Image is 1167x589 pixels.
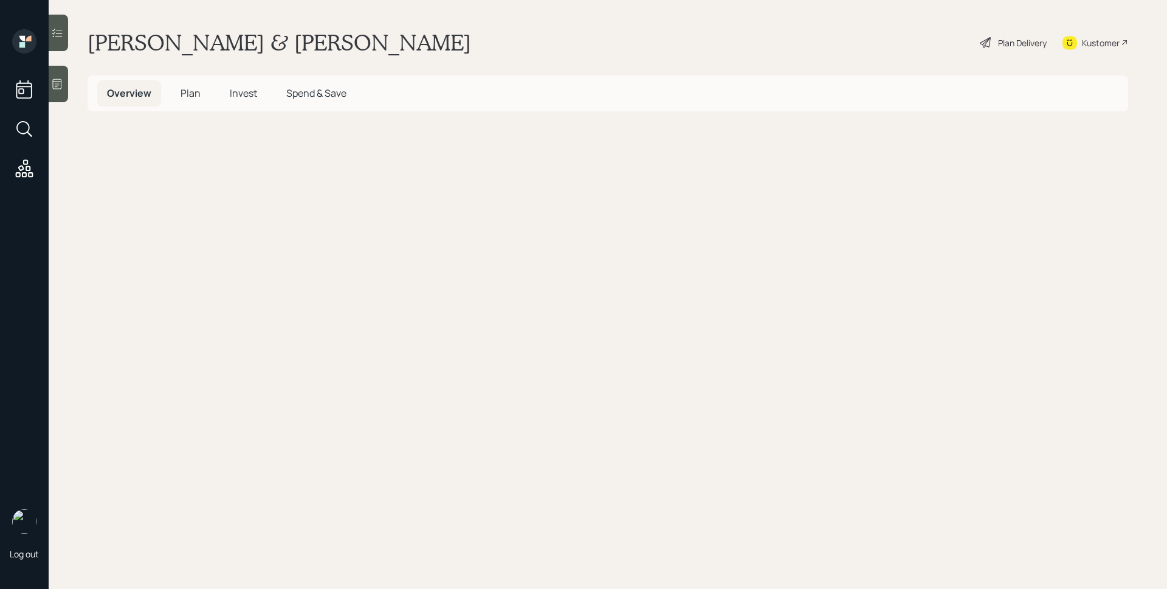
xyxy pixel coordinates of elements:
[10,548,39,560] div: Log out
[88,29,471,56] h1: [PERSON_NAME] & [PERSON_NAME]
[1082,37,1120,49] div: Kustomer
[230,86,257,100] span: Invest
[286,86,346,100] span: Spend & Save
[181,86,201,100] span: Plan
[107,86,151,100] span: Overview
[998,37,1047,49] div: Plan Delivery
[12,509,36,534] img: james-distasi-headshot.png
